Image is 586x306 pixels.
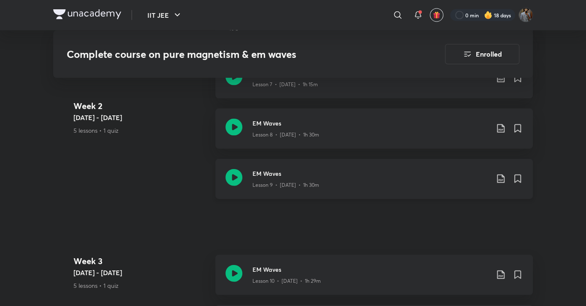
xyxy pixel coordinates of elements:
[445,44,519,64] button: Enrolled
[252,277,321,285] p: Lesson 10 • [DATE] • 1h 29m
[73,99,209,112] h4: Week 2
[518,8,533,22] img: Shivam Munot
[430,8,443,22] button: avatar
[73,281,209,290] p: 5 lessons • 1 quiz
[433,11,440,19] img: avatar
[252,119,489,128] h3: EM Waves
[215,58,533,109] a: Pure MagnetismLesson 7 • [DATE] • 1h 15m
[252,265,489,274] h3: EM Waves
[73,268,209,278] h5: [DATE] - [DATE]
[142,7,187,24] button: IIT JEE
[53,9,121,19] img: Company Logo
[252,181,319,189] p: Lesson 9 • [DATE] • 1h 30m
[73,126,209,134] p: 5 lessons • 1 quiz
[484,11,492,19] img: streak
[215,159,533,209] a: EM WavesLesson 9 • [DATE] • 1h 30m
[73,255,209,268] h4: Week 3
[73,112,209,122] h5: [DATE] - [DATE]
[252,81,318,88] p: Lesson 7 • [DATE] • 1h 15m
[67,48,397,60] h3: Complete course on pure magnetism & em waves
[215,255,533,305] a: EM WavesLesson 10 • [DATE] • 1h 29m
[252,169,489,178] h3: EM Waves
[53,9,121,22] a: Company Logo
[252,131,319,139] p: Lesson 8 • [DATE] • 1h 30m
[215,109,533,159] a: EM WavesLesson 8 • [DATE] • 1h 30m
